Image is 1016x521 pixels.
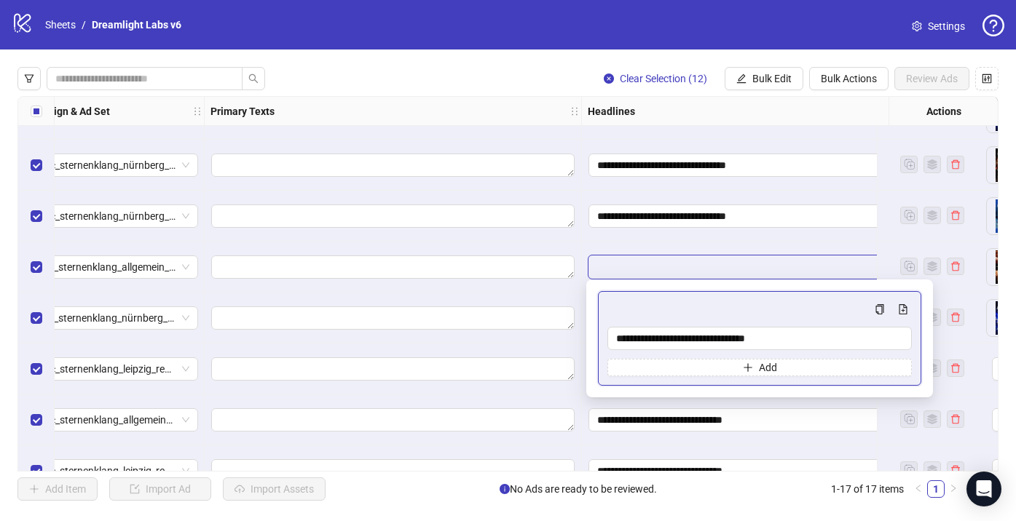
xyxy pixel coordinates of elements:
span: Clear Selection (12) [620,73,707,84]
span: static_sternenklang_leipzig_reaktion_1 [30,460,189,482]
div: Select row 8 [18,343,55,394]
button: Add [992,357,1015,381]
div: Edit values [210,204,575,228]
div: Select row 9 [18,394,55,445]
span: close-circle [604,73,614,84]
span: setting [912,21,922,31]
span: filter [24,73,34,84]
span: edit [736,73,747,84]
span: copy [875,304,885,314]
div: Select row 6 [18,242,55,293]
strong: Headlines [588,103,635,119]
div: Edit values [588,255,931,279]
li: 1-17 of 17 items [831,480,904,498]
button: Clear Selection (12) [592,67,719,90]
span: Bulk Actions [821,73,877,84]
div: Select row 5 [18,191,55,242]
span: holder [192,106,202,116]
div: Edit values [210,306,575,330]
div: Edit values [588,204,931,228]
button: Add Item [17,477,98,501]
span: static_sternenklang_allgemein_ticket-mutter-blond [30,409,189,431]
button: Add [992,408,1015,431]
button: Import Assets [223,477,326,501]
strong: Primary Texts [210,103,275,119]
div: Edit values [588,153,931,178]
div: Select row 10 [18,445,55,496]
span: Settings [928,18,965,34]
div: Select row 7 [18,293,55,343]
span: Add [759,362,777,373]
span: holder [580,106,590,116]
span: video_sternenklang_nürnberg_stern-cartoon-animation [30,307,189,329]
span: search [248,73,259,84]
div: Edit values [210,153,575,178]
span: question-circle [982,15,1004,36]
div: Edit values [588,458,931,483]
span: Bulk Edit [752,73,792,84]
div: Edit values [210,255,575,279]
button: Add [607,359,912,376]
span: file-add [898,304,908,314]
span: video_sternenklang_allgemein_vier-bilder [30,256,189,278]
button: Import Ad [109,477,211,501]
li: / [82,17,86,33]
a: Dreamlight Labs v6 [89,17,184,33]
span: static_sternenklang_leipzig_reaktion_1 [30,358,189,380]
li: 1 [927,480,945,498]
div: Select all rows [18,97,55,126]
div: Open Intercom Messenger [966,472,1001,506]
a: Sheets [42,17,79,33]
button: left [910,480,927,498]
div: Resize Primary Texts column [578,97,581,125]
span: static_sternenklang_nürnberg_reaktion_1 [30,154,189,176]
button: Bulk Edit [725,67,803,90]
li: Next Page [945,480,962,498]
span: holder [570,106,580,116]
span: plus [743,362,753,373]
div: Edit values [210,407,575,432]
span: control [982,73,992,84]
div: Select row 4 [18,140,55,191]
div: Resize Campaign & Ad Set column [200,97,204,125]
span: right [949,484,958,493]
strong: Actions [926,103,961,119]
li: Previous Page [910,480,927,498]
span: static_sternenklang_nürnberg_sitting-bewertung [30,205,189,227]
span: info-circle [500,484,510,494]
a: 1 [928,481,944,497]
div: Multi-input container - paste or copy values [598,291,921,386]
span: No Ads are ready to be reviewed. [500,481,657,497]
div: Edit values [588,407,931,432]
div: Edit values [210,357,575,381]
span: holder [202,106,213,116]
button: Bulk Actions [809,67,889,90]
a: Settings [900,15,977,38]
button: Review Ads [894,67,969,90]
span: left [914,484,923,493]
div: Edit values [210,458,575,483]
button: Configure table settings [975,67,999,90]
button: Add [992,459,1015,482]
button: right [945,480,962,498]
strong: Campaign & Ad Set [21,103,110,119]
